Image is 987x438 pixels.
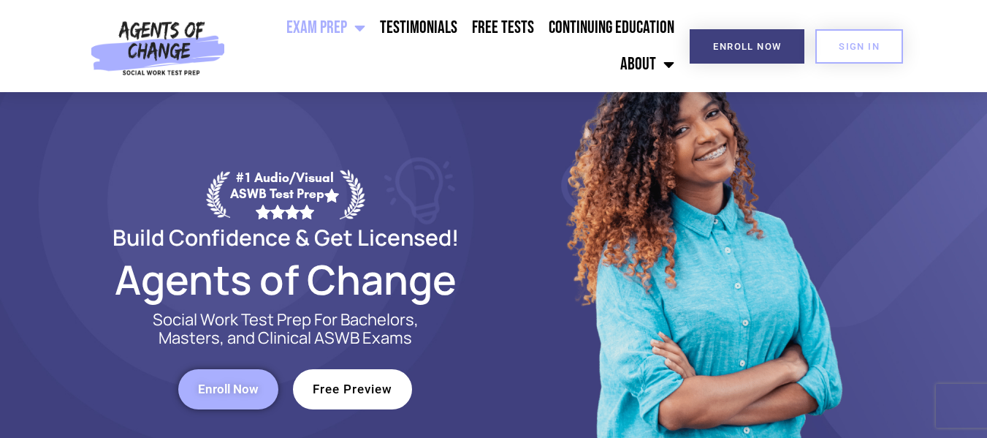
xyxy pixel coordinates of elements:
[77,227,494,248] h2: Build Confidence & Get Licensed!
[713,42,781,51] span: Enroll Now
[541,10,682,46] a: Continuing Education
[613,46,682,83] a: About
[136,311,435,347] p: Social Work Test Prep For Bachelors, Masters, and Clinical ASWB Exams
[230,170,340,219] div: #1 Audio/Visual ASWB Test Prep
[690,29,804,64] a: Enroll Now
[465,10,541,46] a: Free Tests
[815,29,903,64] a: SIGN IN
[178,369,278,409] a: Enroll Now
[279,10,373,46] a: Exam Prep
[198,383,259,396] span: Enroll Now
[313,383,392,396] span: Free Preview
[77,263,494,296] h2: Agents of Change
[373,10,465,46] a: Testimonials
[232,10,682,83] nav: Menu
[839,42,880,51] span: SIGN IN
[293,369,412,409] a: Free Preview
